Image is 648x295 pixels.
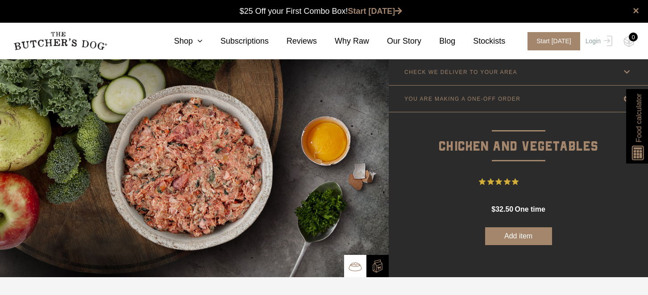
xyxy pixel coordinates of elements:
[404,96,520,102] p: YOU ARE MAKING A ONE-OFF ORDER
[156,35,203,47] a: Shop
[371,259,384,273] img: TBD_Build-A-Box-2.png
[389,86,648,112] a: YOU ARE MAKING A ONE-OFF ORDER
[633,5,639,16] a: close
[491,205,495,213] span: $
[479,175,558,188] button: Rated 4.9 out of 5 stars from 22 reviews. Jump to reviews.
[629,33,638,41] div: 0
[269,35,317,47] a: Reviews
[583,32,612,50] a: Login
[389,112,648,157] p: Chicken and Vegetables
[404,69,517,75] p: CHECK WE DELIVER TO YOUR AREA
[522,175,558,188] span: 22 Reviews
[455,35,505,47] a: Stockists
[485,227,552,245] button: Add item
[348,7,403,16] a: Start [DATE]
[515,205,545,213] span: one time
[495,205,513,213] span: 32.50
[369,35,421,47] a: Our Story
[519,32,583,50] a: Start [DATE]
[623,36,635,47] img: TBD_Cart-Empty.png
[349,260,362,273] img: TBD_Bowl.png
[421,35,455,47] a: Blog
[317,35,369,47] a: Why Raw
[389,59,648,85] a: CHECK WE DELIVER TO YOUR AREA
[203,35,269,47] a: Subscriptions
[633,94,644,142] span: Food calculator
[528,32,580,50] span: Start [DATE]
